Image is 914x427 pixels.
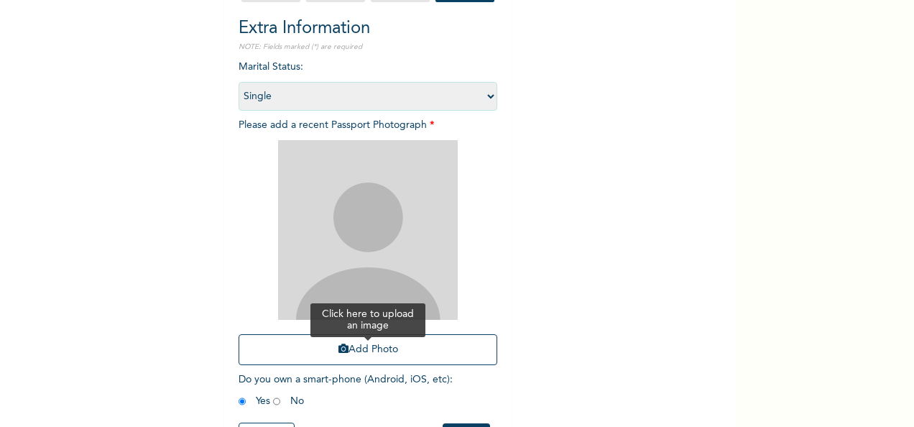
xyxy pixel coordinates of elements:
[239,120,497,372] span: Please add a recent Passport Photograph
[239,42,497,52] p: NOTE: Fields marked (*) are required
[239,334,497,365] button: Add Photo
[239,62,497,101] span: Marital Status :
[239,375,453,406] span: Do you own a smart-phone (Android, iOS, etc) : Yes No
[278,140,458,320] img: Crop
[239,16,497,42] h2: Extra Information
